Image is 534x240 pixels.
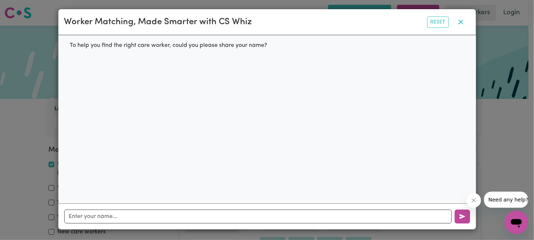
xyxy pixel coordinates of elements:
iframe: Button to launch messaging window [505,211,528,234]
input: Enter your name... [64,210,452,224]
button: Reset [427,16,449,28]
div: Worker Matching, Made Smarter with CS Whiz [64,15,252,29]
iframe: Close message [466,193,481,208]
iframe: Message from company [484,192,528,208]
div: To help you find the right care worker, could you please share your name? [64,35,273,56]
span: Need any help? [4,5,44,11]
